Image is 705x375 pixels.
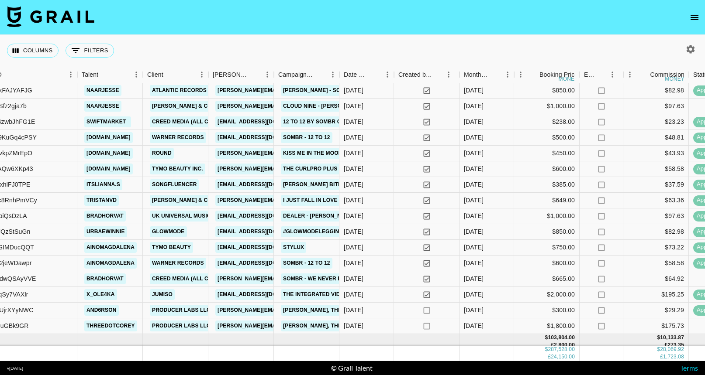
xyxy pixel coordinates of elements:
[163,68,176,81] button: Sort
[150,132,206,143] a: Warner Records
[215,305,358,316] a: [PERSON_NAME][EMAIL_ADDRESS][DOMAIN_NAME]
[215,273,358,284] a: [PERSON_NAME][EMAIL_ADDRESS][DOMAIN_NAME]
[464,274,484,283] div: Aug '25
[464,133,484,142] div: Aug '25
[623,114,689,130] div: $23.23
[623,287,689,303] div: $195.25
[545,346,548,353] div: $
[514,287,580,303] div: $2,000.00
[464,227,484,236] div: Aug '25
[84,273,126,284] a: bradhorvat
[344,164,363,173] div: 08/08/2025
[514,208,580,224] div: $1,000.00
[686,9,703,26] button: open drawer
[623,240,689,256] div: $73.22
[84,320,137,331] a: threedotcorey
[660,346,684,353] div: 28,069.92
[663,353,684,361] div: 1,723.08
[281,132,332,143] a: sombr - 12 to 12
[514,256,580,271] div: $600.00
[215,258,313,269] a: [EMAIL_ADDRESS][DOMAIN_NAME]
[660,353,663,361] div: £
[551,353,575,361] div: 24,150.00
[150,226,187,237] a: GLOWMODE
[464,243,484,252] div: Aug '25
[339,66,394,83] div: Date Created
[150,289,175,300] a: JUMISO
[344,243,363,252] div: 04/08/2025
[150,148,174,159] a: Round
[215,179,313,190] a: [EMAIL_ADDRESS][DOMAIN_NAME]
[77,66,143,83] div: Talent
[667,341,684,349] div: 273.35
[344,196,363,205] div: 10/08/2025
[281,289,375,300] a: The integrated video - JUMISO
[464,102,484,110] div: Aug '25
[398,66,432,83] div: Created by Grail Team
[84,289,117,300] a: x_ole4ka
[130,68,143,81] button: Menu
[596,68,608,81] button: Sort
[84,116,131,127] a: swiftmarket_
[432,68,445,81] button: Sort
[150,85,218,96] a: Atlantic Records US
[215,211,313,222] a: [EMAIL_ADDRESS][DOMAIN_NAME]
[464,196,484,205] div: Aug '25
[150,211,272,222] a: UK UNIVERSAL MUSIC OPERATIONS LIMITED
[281,101,368,112] a: Cloud Nine - [PERSON_NAME]
[606,68,619,81] button: Menu
[464,86,484,95] div: Aug '25
[551,341,554,349] div: £
[150,179,199,190] a: Songfluencer
[7,6,94,27] img: Grail Talent
[514,146,580,161] div: $450.00
[460,66,514,83] div: Month Due
[344,211,363,220] div: 10/08/2025
[215,164,358,174] a: [PERSON_NAME][EMAIL_ADDRESS][DOMAIN_NAME]
[394,66,460,83] div: Created by Grail Team
[150,116,241,127] a: Creed Media (All Campaigns)
[514,114,580,130] div: $238.00
[82,66,98,83] div: Talent
[344,274,363,283] div: 06/08/2025
[150,164,205,174] a: TYMO BEAUTY INC.
[623,256,689,271] div: $58.58
[331,364,373,372] div: © Grail Talent
[554,341,575,349] div: 2,800.00
[261,68,274,81] button: Menu
[215,85,403,96] a: [PERSON_NAME][EMAIL_ADDRESS][PERSON_NAME][DOMAIN_NAME]
[344,66,369,83] div: Date Created
[281,148,410,159] a: Kiss Me In The Moonlight - [PERSON_NAME]
[680,364,698,372] a: Terms
[623,318,689,334] div: $175.73
[545,334,548,341] div: $
[580,66,623,83] div: Expenses: Remove Commission?
[660,334,684,341] div: 10,133.87
[623,303,689,318] div: $29.29
[514,130,580,146] div: $500.00
[344,227,363,236] div: 04/08/2025
[344,321,363,330] div: 08/08/2025
[381,68,394,81] button: Menu
[208,66,274,83] div: Booker
[623,208,689,224] div: $97.63
[514,193,580,208] div: $649.00
[344,306,363,314] div: 08/08/2025
[464,180,484,189] div: Aug '25
[514,83,580,99] div: $850.00
[278,66,314,83] div: Campaign (Type)
[665,76,684,82] div: money
[84,179,122,190] a: itslianna.s
[215,242,313,253] a: [EMAIL_ADDRESS][DOMAIN_NAME]
[344,117,363,126] div: 04/08/2025
[514,68,527,81] button: Menu
[464,321,484,330] div: Aug '25
[657,346,660,353] div: $
[326,68,339,81] button: Menu
[501,68,514,81] button: Menu
[464,117,484,126] div: Aug '25
[215,320,358,331] a: [PERSON_NAME][EMAIL_ADDRESS][DOMAIN_NAME]
[344,86,363,95] div: 04/08/2025
[657,334,660,341] div: $
[464,306,484,314] div: Aug '25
